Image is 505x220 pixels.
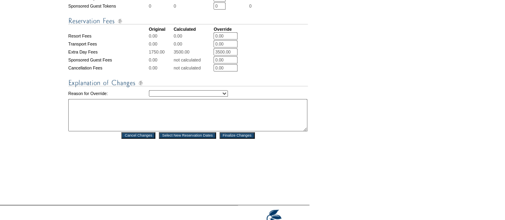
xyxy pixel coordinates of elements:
[68,2,148,10] td: Sponsored Guest Tokens
[174,2,213,10] td: 0
[68,48,148,55] td: Extra Day Fees
[174,27,213,32] td: Calculated
[68,64,148,71] td: Cancellation Fees
[121,132,155,139] input: Cancel Changes
[220,132,255,139] input: Finalize Changes
[68,89,148,98] td: Reason for Override:
[68,78,308,88] img: Explanation of Changes
[68,16,308,26] img: Reservation Fees
[149,48,173,55] td: 1750.00
[214,27,248,32] td: Override
[159,132,216,139] input: Select New Reservation Dates
[249,4,252,8] span: 0
[149,56,173,63] td: 0.00
[149,40,173,48] td: 0.00
[174,64,213,71] td: not calculated
[174,56,213,63] td: not calculated
[174,48,213,55] td: 3500.00
[68,32,148,40] td: Resort Fees
[149,2,173,10] td: 0
[68,56,148,63] td: Sponsored Guest Fees
[174,32,213,40] td: 0.00
[68,40,148,48] td: Transport Fees
[174,40,213,48] td: 0.00
[149,32,173,40] td: 0.00
[149,64,173,71] td: 0.00
[149,27,173,32] td: Original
